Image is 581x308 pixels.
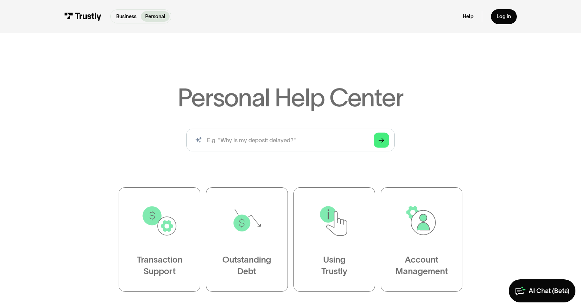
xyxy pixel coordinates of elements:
div: Log in [497,13,511,20]
p: Business [116,13,136,21]
div: Account Management [395,254,448,277]
a: Personal [141,11,170,22]
form: Search [186,129,395,152]
div: AI Chat (Beta) [529,287,569,295]
p: Personal [145,13,165,21]
div: Using Trustly [321,254,347,277]
div: Transaction Support [137,254,183,277]
a: Help [463,13,474,20]
input: search [186,129,395,152]
a: Log in [491,9,517,24]
img: Trustly Logo [64,13,102,21]
a: UsingTrustly [293,187,375,292]
div: Outstanding Debt [222,254,271,277]
a: AI Chat (Beta) [509,279,575,302]
a: AccountManagement [381,187,462,292]
a: OutstandingDebt [206,187,288,292]
a: TransactionSupport [119,187,200,292]
a: Business [112,11,141,22]
h1: Personal Help Center [178,85,403,110]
